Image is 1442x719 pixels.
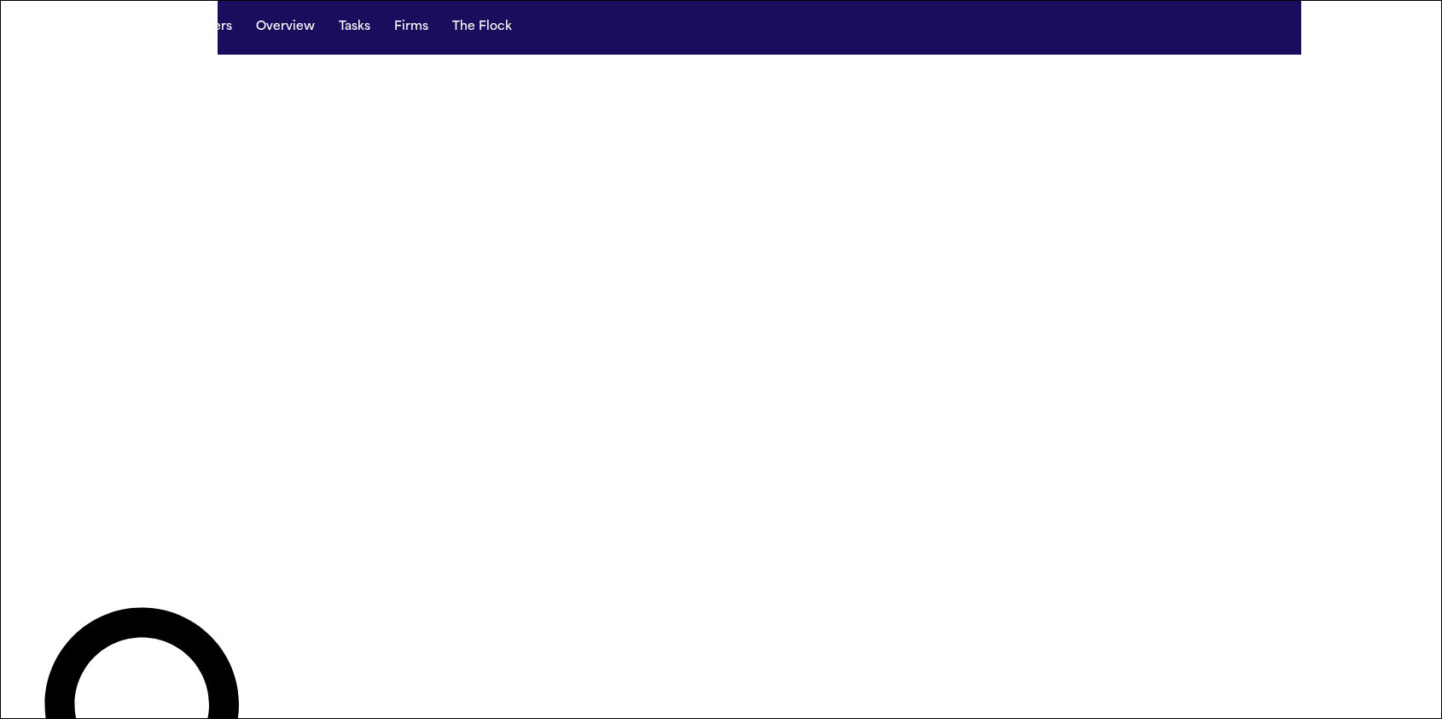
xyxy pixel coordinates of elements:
button: Tasks [332,12,377,43]
img: Finch Logo [20,20,41,36]
button: Matters [177,12,239,43]
button: Day 1 [122,12,167,43]
a: Home [20,20,41,36]
button: The Flock [445,12,519,43]
button: Overview [249,12,322,43]
button: Firms [387,12,435,43]
button: Intakes [55,12,112,43]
